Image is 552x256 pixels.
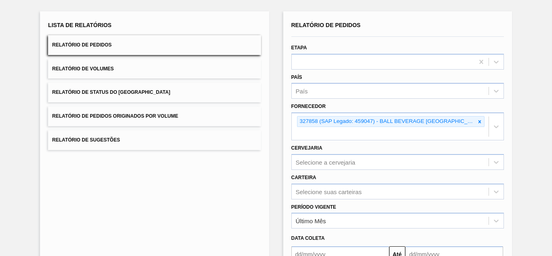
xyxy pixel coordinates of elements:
span: Relatório de Pedidos [52,42,112,48]
label: Fornecedor [291,104,326,109]
label: Carteira [291,175,316,180]
div: Último Mês [296,218,326,224]
span: Relatório de Sugestões [52,137,120,143]
label: Cervejaria [291,145,322,151]
div: 327858 (SAP Legado: 459047) - BALL BEVERAGE [GEOGRAPHIC_DATA] [297,116,475,127]
label: Período Vigente [291,204,336,210]
label: País [291,74,302,80]
span: Relatório de Pedidos Originados por Volume [52,113,178,119]
span: Relatório de Volumes [52,66,114,72]
div: Selecione suas carteiras [296,188,362,195]
button: Relatório de Pedidos Originados por Volume [48,106,261,126]
span: Lista de Relatórios [48,22,112,28]
span: Relatório de Pedidos [291,22,361,28]
div: País [296,88,308,95]
div: Selecione a cervejaria [296,159,356,165]
button: Relatório de Sugestões [48,130,261,150]
span: Relatório de Status do [GEOGRAPHIC_DATA] [52,89,170,95]
label: Etapa [291,45,307,51]
button: Relatório de Pedidos [48,35,261,55]
button: Relatório de Status do [GEOGRAPHIC_DATA] [48,83,261,102]
button: Relatório de Volumes [48,59,261,79]
span: Data coleta [291,235,325,241]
